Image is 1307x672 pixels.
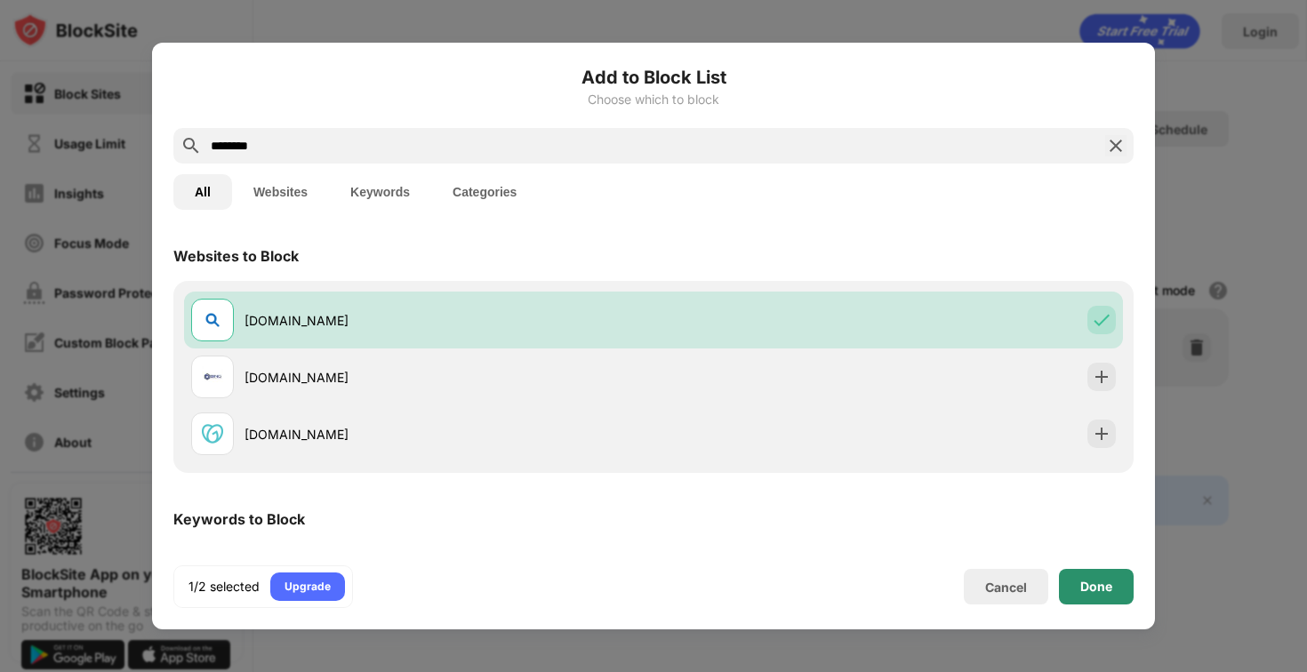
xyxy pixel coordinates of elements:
[985,580,1027,595] div: Cancel
[188,578,260,596] div: 1/2 selected
[245,425,653,444] div: [DOMAIN_NAME]
[245,368,653,387] div: [DOMAIN_NAME]
[202,423,223,444] img: favicons
[202,309,223,331] img: favicons
[173,247,299,265] div: Websites to Block
[173,510,305,528] div: Keywords to Block
[202,366,223,388] img: favicons
[285,578,331,596] div: Upgrade
[1080,580,1112,594] div: Done
[245,311,653,330] div: [DOMAIN_NAME]
[1105,135,1127,156] img: search-close
[173,174,232,210] button: All
[329,174,431,210] button: Keywords
[180,135,202,156] img: search.svg
[232,174,329,210] button: Websites
[173,92,1134,107] div: Choose which to block
[173,64,1134,91] h6: Add to Block List
[431,174,538,210] button: Categories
